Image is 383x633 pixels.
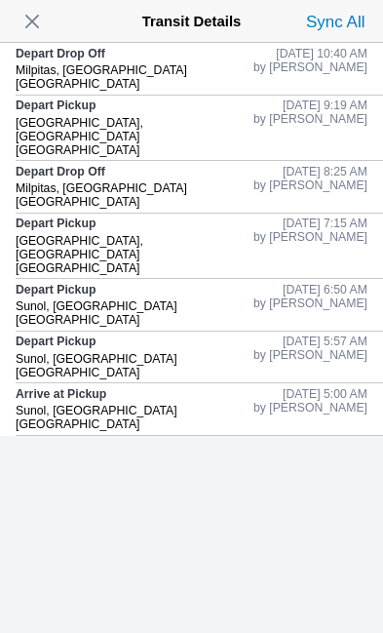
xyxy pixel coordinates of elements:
ion-text: [DATE] 7:15 AM [283,217,367,230]
div: Sunol, [GEOGRAPHIC_DATA] [GEOGRAPHIC_DATA] [16,352,253,379]
ion-text: by [PERSON_NAME] [253,112,367,126]
ion-text: Depart Pickup [16,217,96,230]
ion-text: Depart Drop Off [16,165,105,178]
ion-text: by [PERSON_NAME] [253,60,367,74]
ion-button: Sync All [301,6,369,37]
ion-text: [DATE] 9:19 AM [283,99,367,112]
ion-text: [DATE] 10:40 AM [276,47,367,60]
div: Milpitas, [GEOGRAPHIC_DATA] [GEOGRAPHIC_DATA] [16,63,253,91]
ion-text: by [PERSON_NAME] [253,401,367,415]
ion-text: Depart Pickup [16,335,96,348]
div: [GEOGRAPHIC_DATA], [GEOGRAPHIC_DATA] [GEOGRAPHIC_DATA] [16,234,253,275]
ion-text: Depart Pickup [16,283,96,297]
ion-text: Depart Pickup [16,99,96,112]
ion-text: by [PERSON_NAME] [253,178,367,192]
div: Sunol, [GEOGRAPHIC_DATA] [GEOGRAPHIC_DATA] [16,404,253,431]
div: [GEOGRAPHIC_DATA], [GEOGRAPHIC_DATA] [GEOGRAPHIC_DATA] [16,116,253,157]
div: Sunol, [GEOGRAPHIC_DATA] [GEOGRAPHIC_DATA] [16,299,253,327]
ion-text: by [PERSON_NAME] [253,348,367,362]
div: Milpitas, [GEOGRAPHIC_DATA] [GEOGRAPHIC_DATA] [16,181,253,209]
ion-text: Arrive at Pickup [16,387,106,401]
ion-text: by [PERSON_NAME] [253,230,367,244]
ion-text: Depart Drop Off [16,47,105,60]
ion-text: by [PERSON_NAME] [253,297,367,310]
ion-text: [DATE] 5:00 AM [283,387,367,401]
ion-text: [DATE] 5:57 AM [283,335,367,348]
ion-text: [DATE] 6:50 AM [283,283,367,297]
ion-text: [DATE] 8:25 AM [283,165,367,178]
